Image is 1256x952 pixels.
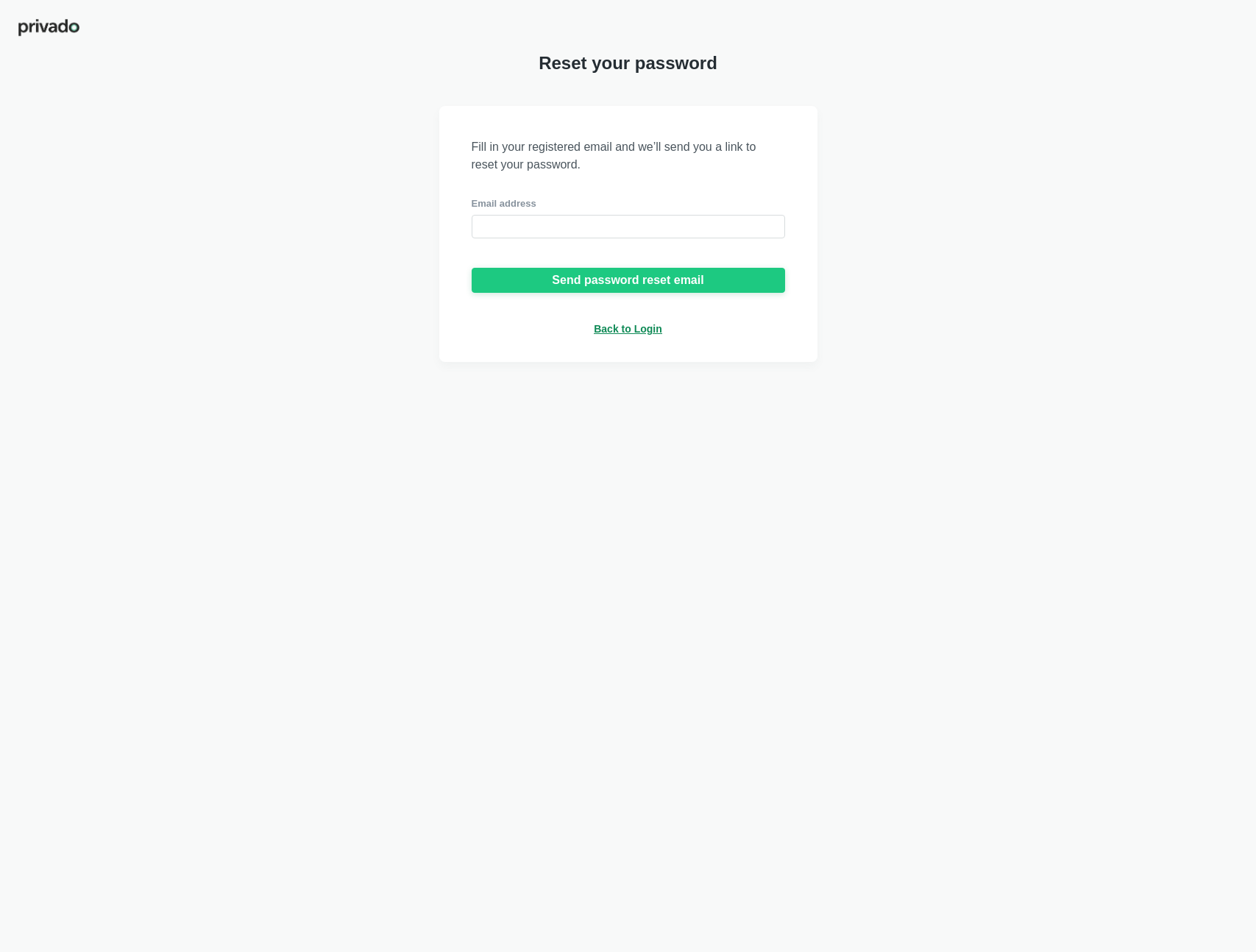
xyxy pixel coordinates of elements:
span: Fill in your registered email and we’ll send you a link to reset your password. [472,138,785,174]
img: privado-logo [18,18,80,38]
a: Back to Login [594,322,662,335]
div: Send password reset email [552,274,703,287]
button: Send password reset email [472,268,785,293]
div: Email address [472,197,785,210]
span: Reset your password [539,53,717,74]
